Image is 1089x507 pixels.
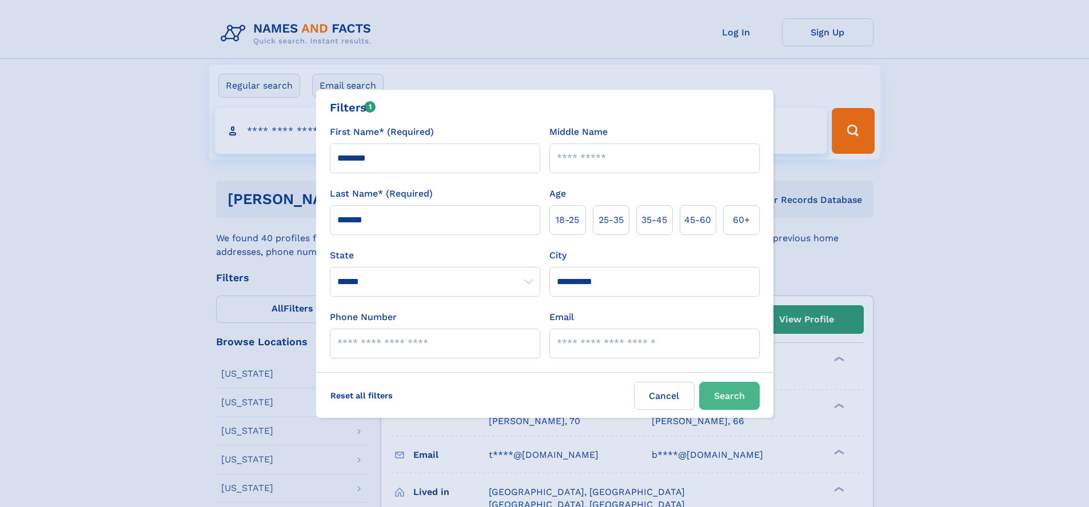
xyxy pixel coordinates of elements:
label: State [330,249,540,262]
div: Filters [330,99,376,116]
label: City [549,249,567,262]
label: Cancel [634,382,695,410]
label: First Name* (Required) [330,125,434,139]
span: 18‑25 [556,213,579,227]
span: 35‑45 [641,213,667,227]
label: Phone Number [330,310,397,324]
label: Email [549,310,574,324]
span: 45‑60 [684,213,711,227]
label: Reset all filters [323,382,400,409]
span: 25‑35 [599,213,624,227]
label: Middle Name [549,125,608,139]
span: 60+ [733,213,750,227]
button: Search [699,382,760,410]
label: Last Name* (Required) [330,187,433,201]
label: Age [549,187,566,201]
